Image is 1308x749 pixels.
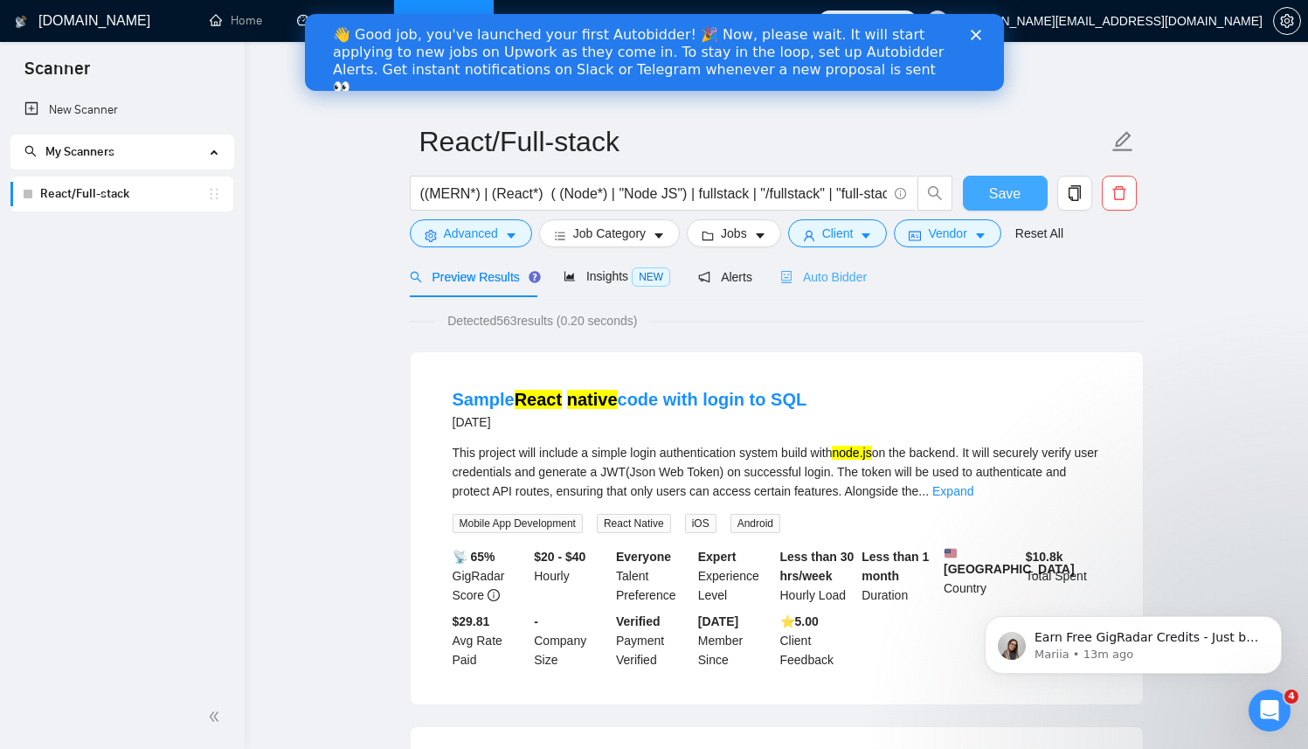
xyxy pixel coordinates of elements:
[515,390,562,409] mark: React
[777,612,859,669] div: Client Feedback
[24,145,37,157] span: search
[410,270,536,284] span: Preview Results
[505,229,517,242] span: caret-down
[208,708,225,725] span: double-left
[1058,185,1091,201] span: copy
[420,183,887,205] input: Search Freelance Jobs...
[698,271,710,283] span: notification
[974,229,986,242] span: caret-down
[730,514,780,533] span: Android
[597,514,671,533] span: React Native
[721,224,747,243] span: Jobs
[788,219,888,247] button: userClientcaret-down
[425,229,437,242] span: setting
[1103,185,1136,201] span: delete
[963,176,1048,211] button: Save
[1015,224,1063,243] a: Reset All
[527,269,543,285] div: Tooltip anchor
[945,547,957,559] img: 🇺🇸
[1274,14,1300,28] span: setting
[780,271,792,283] span: robot
[449,612,531,669] div: Avg Rate Paid
[698,614,738,628] b: [DATE]
[564,270,576,282] span: area-chart
[632,267,670,287] span: NEW
[860,229,872,242] span: caret-down
[612,612,695,669] div: Payment Verified
[10,177,233,212] li: React/Full-stack
[666,16,683,26] div: Close
[754,229,766,242] span: caret-down
[45,144,114,159] span: My Scanners
[1022,547,1104,605] div: Total Spent
[918,185,952,201] span: search
[534,614,538,628] b: -
[24,93,219,128] a: New Scanner
[1057,176,1092,211] button: copy
[305,14,1004,91] iframe: Intercom live chat banner
[449,547,531,605] div: GigRadar Score
[895,188,906,199] span: info-circle
[412,13,476,28] a: searchScanner
[903,11,910,31] span: 0
[616,614,661,628] b: Verified
[410,271,422,283] span: search
[862,550,929,583] b: Less than 1 month
[207,187,221,201] span: holder
[685,514,716,533] span: iOS
[530,612,612,669] div: Company Size
[297,13,377,28] a: dashboardDashboard
[564,269,670,283] span: Insights
[453,550,495,564] b: 📡 65%
[917,176,952,211] button: search
[1284,690,1298,704] span: 4
[822,224,854,243] span: Client
[24,144,114,159] span: My Scanners
[687,219,781,247] button: folderJobscaret-down
[453,390,807,409] a: SampleReact nativecode with login to SQL
[453,614,490,628] b: $29.81
[959,579,1308,702] iframe: Intercom notifications message
[453,514,583,533] span: Mobile App Development
[616,550,671,564] b: Everyone
[1249,690,1291,732] iframe: Intercom live chat
[909,229,921,242] span: idcard
[803,229,815,242] span: user
[10,93,233,128] li: New Scanner
[777,547,859,605] div: Hourly Load
[847,11,899,31] span: Connects:
[932,484,973,498] a: Expand
[894,219,1000,247] button: idcardVendorcaret-down
[858,547,940,605] div: Duration
[1026,550,1063,564] b: $ 10.8k
[210,13,262,28] a: homeHome
[1273,14,1301,28] a: setting
[40,177,207,212] a: React/Full-stack
[530,547,612,605] div: Hourly
[488,589,500,601] span: info-circle
[698,270,752,284] span: Alerts
[419,120,1108,163] input: Scanner name...
[832,446,871,460] mark: node.js
[567,390,618,409] mark: native
[28,12,643,82] div: 👋 Good job, you've launched your first Autobidder! 🎉 Now, please wait. It will start applying to ...
[612,547,695,605] div: Talent Preference
[940,547,1022,605] div: Country
[702,229,714,242] span: folder
[695,612,777,669] div: Member Since
[780,614,819,628] b: ⭐️ 5.00
[453,412,807,433] div: [DATE]
[928,224,966,243] span: Vendor
[989,183,1021,205] span: Save
[653,229,665,242] span: caret-down
[554,229,566,242] span: bars
[15,8,27,36] img: logo
[1273,7,1301,35] button: setting
[435,311,649,330] span: Detected 563 results (0.20 seconds)
[780,550,855,583] b: Less than 30 hrs/week
[539,219,680,247] button: barsJob Categorycaret-down
[410,219,532,247] button: settingAdvancedcaret-down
